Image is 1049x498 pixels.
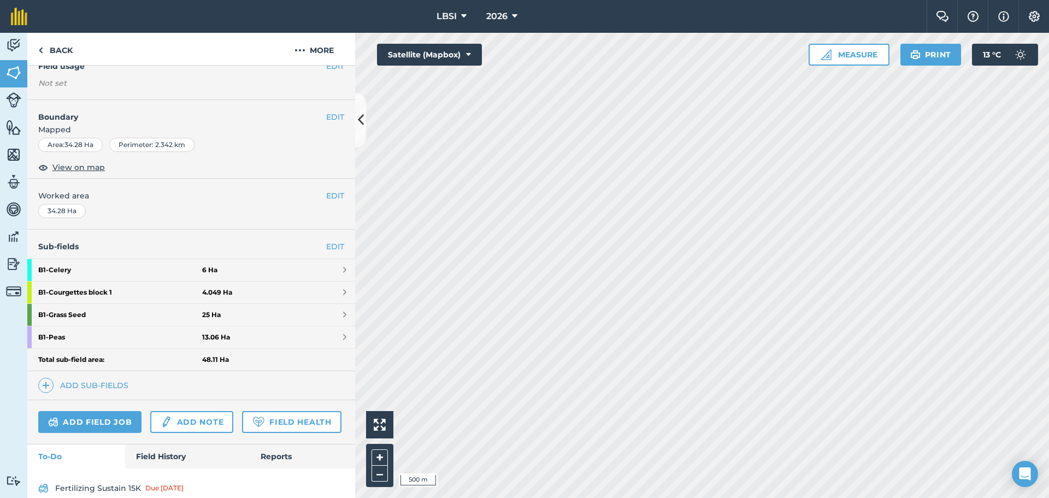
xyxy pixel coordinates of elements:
strong: 6 Ha [202,266,217,274]
button: More [273,33,355,65]
button: 13 °C [972,44,1038,66]
img: fieldmargin Logo [11,8,27,25]
img: svg+xml;base64,PD94bWwgdmVyc2lvbj0iMS4wIiBlbmNvZGluZz0idXRmLTgiPz4KPCEtLSBHZW5lcmF0b3I6IEFkb2JlIE... [6,37,21,54]
img: svg+xml;base64,PD94bWwgdmVyc2lvbj0iMS4wIiBlbmNvZGluZz0idXRmLTgiPz4KPCEtLSBHZW5lcmF0b3I6IEFkb2JlIE... [6,284,21,299]
h4: Field usage [38,60,326,72]
button: – [372,466,388,482]
img: svg+xml;base64,PD94bWwgdmVyc2lvbj0iMS4wIiBlbmNvZGluZz0idXRmLTgiPz4KPCEtLSBHZW5lcmF0b3I6IEFkb2JlIE... [48,415,58,429]
img: svg+xml;base64,PHN2ZyB4bWxucz0iaHR0cDovL3d3dy53My5vcmcvMjAwMC9zdmciIHdpZHRoPSIxNCIgaGVpZ2h0PSIyNC... [42,379,50,392]
div: Not set [38,78,344,89]
img: Four arrows, one pointing top left, one top right, one bottom right and the last bottom left [374,419,386,431]
button: EDIT [326,60,344,72]
div: Open Intercom Messenger [1012,461,1038,487]
img: svg+xml;base64,PHN2ZyB4bWxucz0iaHR0cDovL3d3dy53My5vcmcvMjAwMC9zdmciIHdpZHRoPSIyMCIgaGVpZ2h0PSIyNC... [294,44,305,57]
a: Field Health [242,411,341,433]
img: svg+xml;base64,PHN2ZyB4bWxucz0iaHR0cDovL3d3dy53My5vcmcvMjAwMC9zdmciIHdpZHRoPSIxOSIgaGVpZ2h0PSIyNC... [910,48,921,61]
button: EDIT [326,190,344,202]
div: Due [DATE] [145,484,184,493]
a: Reports [250,444,355,468]
a: Add field job [38,411,142,433]
img: Two speech bubbles overlapping with the left bubble in the forefront [936,11,949,22]
a: To-Do [27,444,125,468]
a: B1-Peas13.06 Ha [27,326,355,348]
h4: Boundary [27,100,326,123]
strong: 48.11 Ha [202,355,229,364]
a: Add sub-fields [38,378,133,393]
img: svg+xml;base64,PD94bWwgdmVyc2lvbj0iMS4wIiBlbmNvZGluZz0idXRmLTgiPz4KPCEtLSBHZW5lcmF0b3I6IEFkb2JlIE... [6,256,21,272]
img: A question mark icon [967,11,980,22]
strong: 4.049 Ha [202,288,232,297]
img: svg+xml;base64,PD94bWwgdmVyc2lvbj0iMS4wIiBlbmNvZGluZz0idXRmLTgiPz4KPCEtLSBHZW5lcmF0b3I6IEFkb2JlIE... [6,174,21,190]
span: 2026 [486,10,508,23]
img: svg+xml;base64,PHN2ZyB4bWxucz0iaHR0cDovL3d3dy53My5vcmcvMjAwMC9zdmciIHdpZHRoPSI1NiIgaGVpZ2h0PSI2MC... [6,119,21,136]
a: Back [27,33,84,65]
strong: B1 - Peas [38,326,202,348]
a: Field History [125,444,249,468]
strong: 13.06 Ha [202,333,230,342]
img: svg+xml;base64,PHN2ZyB4bWxucz0iaHR0cDovL3d3dy53My5vcmcvMjAwMC9zdmciIHdpZHRoPSIxNyIgaGVpZ2h0PSIxNy... [998,10,1009,23]
img: svg+xml;base64,PD94bWwgdmVyc2lvbj0iMS4wIiBlbmNvZGluZz0idXRmLTgiPz4KPCEtLSBHZW5lcmF0b3I6IEFkb2JlIE... [160,415,172,429]
a: Fertilizing Sustain 15KDue [DATE] [38,479,344,497]
button: Print [900,44,962,66]
strong: B1 - Grass Seed [38,304,202,326]
img: A cog icon [1028,11,1041,22]
strong: B1 - Celery [38,259,202,281]
img: svg+xml;base64,PHN2ZyB4bWxucz0iaHR0cDovL3d3dy53My5vcmcvMjAwMC9zdmciIHdpZHRoPSI1NiIgaGVpZ2h0PSI2MC... [6,65,21,81]
strong: B1 - Courgettes block 1 [38,282,202,303]
strong: 25 Ha [202,310,221,319]
img: svg+xml;base64,PD94bWwgdmVyc2lvbj0iMS4wIiBlbmNvZGluZz0idXRmLTgiPz4KPCEtLSBHZW5lcmF0b3I6IEFkb2JlIE... [1010,44,1032,66]
img: svg+xml;base64,PD94bWwgdmVyc2lvbj0iMS4wIiBlbmNvZGluZz0idXRmLTgiPz4KPCEtLSBHZW5lcmF0b3I6IEFkb2JlIE... [6,476,21,486]
div: Perimeter : 2.342 km [109,138,195,152]
span: Mapped [27,124,355,136]
a: B1-Celery6 Ha [27,259,355,281]
img: svg+xml;base64,PD94bWwgdmVyc2lvbj0iMS4wIiBlbmNvZGluZz0idXRmLTgiPz4KPCEtLSBHZW5lcmF0b3I6IEFkb2JlIE... [38,482,49,495]
button: Satellite (Mapbox) [377,44,482,66]
img: svg+xml;base64,PD94bWwgdmVyc2lvbj0iMS4wIiBlbmNvZGluZz0idXRmLTgiPz4KPCEtLSBHZW5lcmF0b3I6IEFkb2JlIE... [6,229,21,245]
span: View on map [52,161,105,173]
button: Measure [809,44,889,66]
a: Add note [150,411,233,433]
img: Ruler icon [821,49,832,60]
a: B1-Grass Seed25 Ha [27,304,355,326]
button: EDIT [326,111,344,123]
a: B1-Courgettes block 14.049 Ha [27,282,355,303]
span: LBSI [437,10,457,23]
img: svg+xml;base64,PHN2ZyB4bWxucz0iaHR0cDovL3d3dy53My5vcmcvMjAwMC9zdmciIHdpZHRoPSIxOCIgaGVpZ2h0PSIyNC... [38,161,48,174]
img: svg+xml;base64,PHN2ZyB4bWxucz0iaHR0cDovL3d3dy53My5vcmcvMjAwMC9zdmciIHdpZHRoPSI1NiIgaGVpZ2h0PSI2MC... [6,147,21,163]
span: Worked area [38,190,344,202]
h4: Sub-fields [27,241,355,253]
button: View on map [38,161,105,174]
img: svg+xml;base64,PD94bWwgdmVyc2lvbj0iMS4wIiBlbmNvZGluZz0idXRmLTgiPz4KPCEtLSBHZW5lcmF0b3I6IEFkb2JlIE... [6,92,21,108]
div: 34.28 Ha [38,204,86,218]
div: Area : 34.28 Ha [38,138,103,152]
img: svg+xml;base64,PD94bWwgdmVyc2lvbj0iMS4wIiBlbmNvZGluZz0idXRmLTgiPz4KPCEtLSBHZW5lcmF0b3I6IEFkb2JlIE... [6,201,21,218]
a: EDIT [326,241,344,253]
button: + [372,449,388,466]
img: svg+xml;base64,PHN2ZyB4bWxucz0iaHR0cDovL3d3dy53My5vcmcvMjAwMC9zdmciIHdpZHRoPSI5IiBoZWlnaHQ9IjI0Ii... [38,44,43,57]
span: 13 ° C [983,44,1001,66]
strong: Total sub-field area: [38,355,202,364]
